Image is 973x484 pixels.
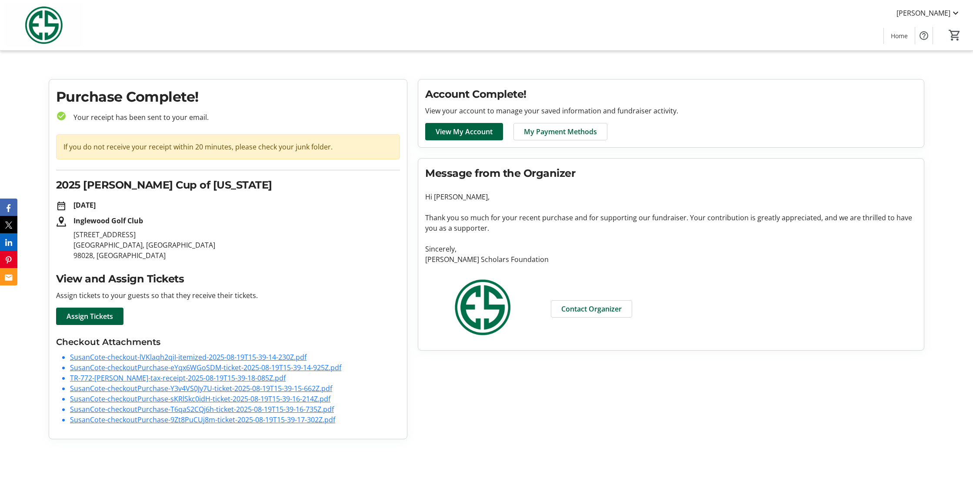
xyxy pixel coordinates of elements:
a: TR-772-[PERSON_NAME]-tax-receipt-2025-08-19T15-39-18-085Z.pdf [70,373,286,383]
a: SusanCote-checkoutPurchase-T6qaS2CQj6h-ticket-2025-08-19T15-39-16-735Z.pdf [70,404,334,414]
button: Cart [947,27,963,43]
span: My Payment Methods [524,126,597,137]
p: Sincerely, [425,244,917,254]
p: View your account to manage your saved information and fundraiser activity. [425,106,917,116]
mat-icon: date_range [56,201,67,211]
h2: Account Complete! [425,86,917,102]
span: Home [891,31,908,40]
strong: [DATE] [73,200,96,210]
img: Evans Scholars Foundation logo [425,275,540,340]
span: View My Account [436,126,493,137]
button: [PERSON_NAME] [890,6,968,20]
a: SusanCote-checkout-lVKlaqh2qiI-itemized-2025-08-19T15-39-14-230Z.pdf [70,352,307,362]
div: If you do not receive your receipt within 20 minutes, please check your junk folder. [56,134,400,159]
strong: Inglewood Golf Club [73,216,143,225]
button: Help [915,27,933,44]
a: Contact Organizer [551,300,632,318]
img: Evans Scholars Foundation's Logo [5,3,83,47]
p: Hi [PERSON_NAME], [425,192,917,202]
a: Assign Tickets [56,308,123,325]
h2: View and Assign Tickets [56,271,400,287]
a: SusanCote-checkoutPurchase-sKRlSkc0idH-ticket-2025-08-19T15-39-16-214Z.pdf [70,394,330,404]
h2: 2025 [PERSON_NAME] Cup of [US_STATE] [56,177,400,193]
a: Home [884,28,915,44]
a: SusanCote-checkoutPurchase-Y3v4VS0Jy7U-ticket-2025-08-19T15-39-15-662Z.pdf [70,384,332,393]
p: Thank you so much for your recent purchase and for supporting our fundraiser. Your contribution i... [425,212,917,233]
a: View My Account [425,123,503,140]
a: SusanCote-checkoutPurchase-9Zt8PuCUj8m-ticket-2025-08-19T15-39-17-302Z.pdf [70,415,335,424]
span: [PERSON_NAME] [896,8,950,18]
p: [PERSON_NAME] Scholars Foundation [425,254,917,265]
a: SusanCote-checkoutPurchase-eYqx6WGoSDM-ticket-2025-08-19T15-39-14-925Z.pdf [70,363,341,372]
a: My Payment Methods [513,123,607,140]
p: Your receipt has been sent to your email. [67,112,400,123]
h1: Purchase Complete! [56,86,400,107]
h3: Checkout Attachments [56,335,400,348]
span: Contact Organizer [561,304,622,314]
mat-icon: check_circle [56,111,67,121]
p: [STREET_ADDRESS] [GEOGRAPHIC_DATA], [GEOGRAPHIC_DATA] 98028, [GEOGRAPHIC_DATA] [73,229,400,261]
span: Assign Tickets [67,311,113,322]
p: Assign tickets to your guests so that they receive their tickets. [56,290,400,301]
h2: Message from the Organizer [425,166,917,181]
